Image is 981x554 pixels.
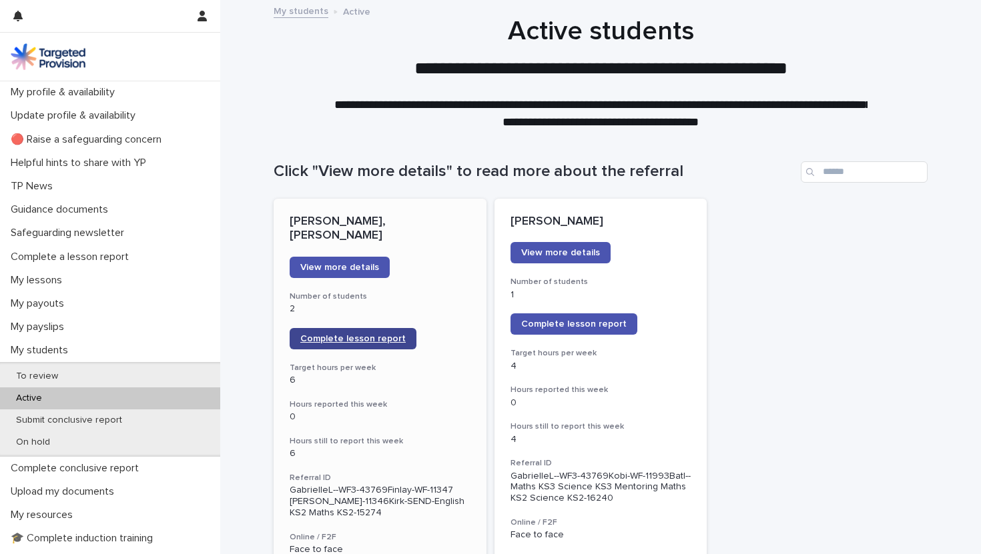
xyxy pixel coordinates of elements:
p: Face to face [511,529,691,541]
a: Complete lesson report [290,328,416,349]
span: Complete lesson report [300,334,406,343]
p: 2 [290,303,470,315]
a: View more details [511,242,611,263]
h3: Online / F2F [290,532,470,543]
h3: Hours reported this week [511,385,691,395]
h3: Number of students [290,291,470,302]
p: 0 [290,411,470,423]
p: [PERSON_NAME] [511,215,691,229]
h1: Click "View more details" to read more about the referral [274,162,795,181]
p: To review [5,371,69,382]
p: Complete a lesson report [5,251,139,263]
h3: Target hours per week [511,348,691,359]
p: GabrielleL--WF3-43769Finlay-WF-11347 [PERSON_NAME]-11346Kirk-SEND-English KS2 Maths KS2-15274 [290,485,470,518]
p: Guidance documents [5,203,119,216]
p: 4 [511,434,691,445]
p: Submit conclusive report [5,415,133,426]
p: My students [5,344,79,357]
img: M5nRWzHhSzIhMunXDL62 [11,43,85,70]
h3: Number of students [511,277,691,287]
h3: Online / F2F [511,517,691,528]
h3: Referral ID [511,458,691,469]
a: View more details [290,257,390,278]
p: Active [5,393,53,404]
p: 1 [511,289,691,301]
span: View more details [300,263,379,272]
p: 4 [511,361,691,372]
h3: Hours still to report this week [511,421,691,432]
p: My lessons [5,274,73,287]
p: TP News [5,180,63,193]
h3: Hours reported this week [290,399,470,410]
p: 0 [511,397,691,409]
h1: Active students [274,15,928,47]
p: Upload my documents [5,485,125,498]
p: GabrielleL--WF3-43769Kobi-WF-11993Batl--Maths KS3 Science KS3 Mentoring Maths KS2 Science KS2-16240 [511,471,691,504]
p: 🔴 Raise a safeguarding concern [5,133,172,146]
a: Complete lesson report [511,313,637,335]
p: My payouts [5,297,75,310]
p: Complete conclusive report [5,462,149,475]
p: 6 [290,448,470,459]
span: Complete lesson report [521,319,627,329]
p: Safeguarding newsletter [5,227,135,239]
p: My profile & availability [5,86,125,99]
a: My students [274,3,328,18]
p: Active [343,3,370,18]
p: Helpful hints to share with YP [5,157,157,169]
p: My payslips [5,321,75,333]
p: My resources [5,509,83,521]
h3: Hours still to report this week [290,436,470,447]
span: View more details [521,248,600,257]
h3: Target hours per week [290,363,470,373]
p: Update profile & availability [5,109,146,122]
p: On hold [5,437,61,448]
h3: Referral ID [290,473,470,483]
p: 6 [290,375,470,386]
p: [PERSON_NAME], [PERSON_NAME] [290,215,470,243]
input: Search [801,161,928,183]
p: 🎓 Complete induction training [5,532,163,545]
